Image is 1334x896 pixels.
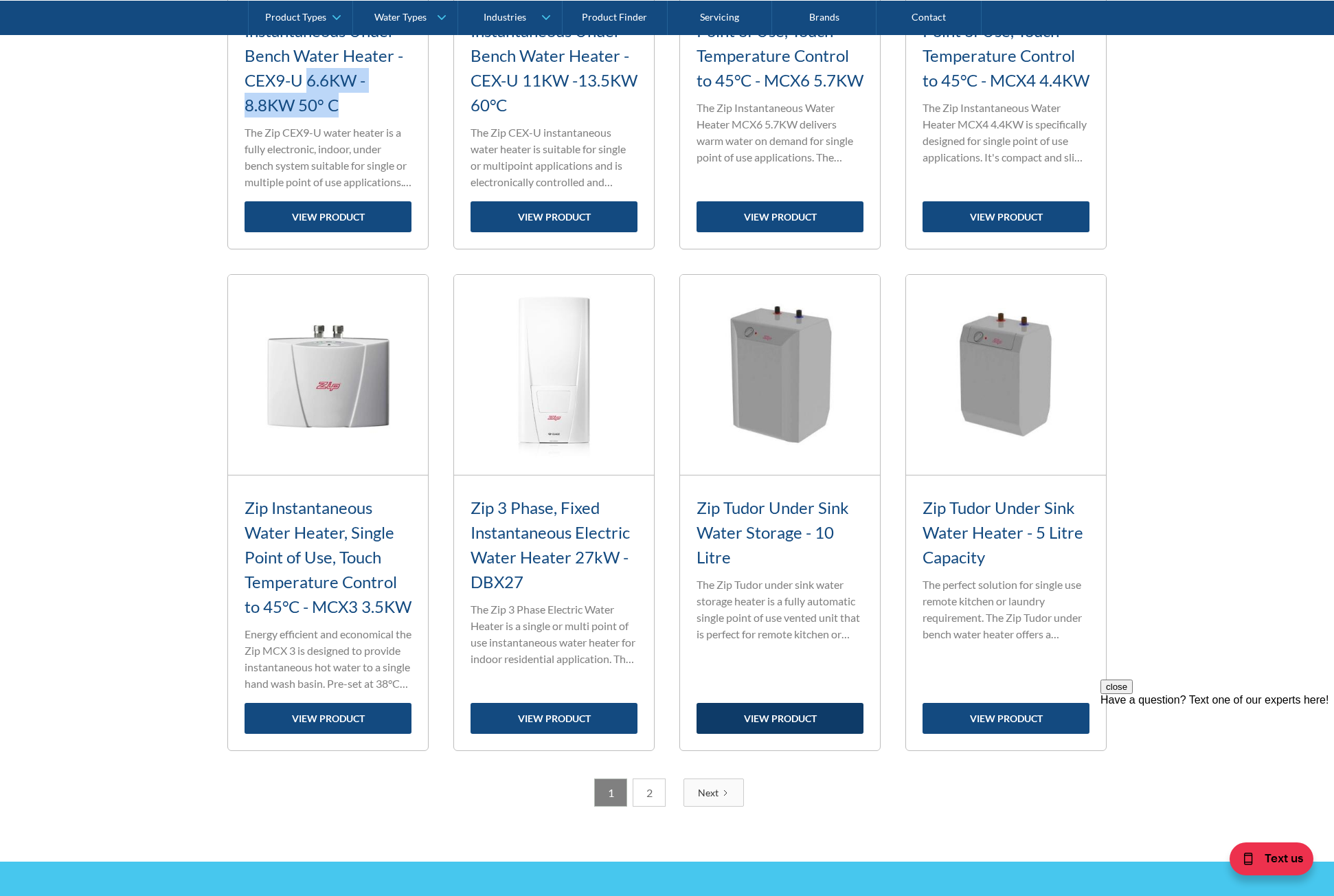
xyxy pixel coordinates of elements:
div: Water Types [374,11,427,23]
p: The Zip Instantaneous Water Heater MCX6 5.7KW delivers warm water on demand for single point of u... [697,100,863,166]
a: view product [923,703,1089,734]
img: Zip 3 Phase, Fixed Instantaneous Electric Water Heater 27kW - DBX27 [454,275,654,475]
img: Zip Instantaneous Water Heater, Single Point of Use, Touch Temperature Control to 45°C - MCX3 3.5KW [228,275,428,475]
p: The Zip Instantaneous Water Heater MCX4 4.4KW is specifically designed for single point of use ap... [923,100,1089,166]
div: List [227,779,1107,807]
a: view product [923,201,1089,232]
h3: Zip Tudor Under Sink Water Heater - 5 Litre Capacity [923,495,1089,570]
a: view product [471,703,637,734]
img: Zip Tudor Under Sink Water Storage - 10 Litre [680,275,880,475]
p: The Zip 3 Phase Electric Water Heater is a single or multi point of use instantaneous water heate... [471,601,637,667]
h3: Zip 3 Phase, Fixed Instantaneous Electric Water Heater 27kW - DBX27 [471,495,637,594]
h3: Zip Instantaneous Water Heater, Single Point of Use, Touch Temperature Control to 45°C - MCX3 3.5KW [245,495,411,619]
img: Zip Tudor Under Sink Water Heater - 5 Litre Capacity [906,275,1106,475]
div: Next [698,785,719,800]
a: view product [697,703,863,734]
a: view product [245,703,411,734]
p: The Zip Tudor under sink water storage heater is a fully automatic single point of use vented uni... [697,576,863,642]
a: view product [471,201,637,232]
div: Industries [484,11,526,23]
p: The Zip CEX9-U water heater is a fully electronic, indoor, under bench system suitable for single... [245,124,411,190]
p: Energy efficient and economical the Zip MCX 3 is designed to provide instantaneous hot water to a... [245,626,411,692]
a: Next Page [683,779,744,807]
a: 2 [633,779,666,807]
p: The Zip CEX-U instantaneous water heater is suitable for single or multipoint applications and is... [471,124,637,190]
iframe: podium webchat widget prompt [1100,680,1334,844]
h3: Zip Tudor Under Sink Water Storage - 10 Litre [697,495,863,570]
div: Product Types [265,11,326,23]
p: The perfect solution for single use remote kitchen or laundry requirement. The Zip Tudor under be... [923,576,1089,642]
a: 1 [594,779,627,807]
iframe: podium webchat widget bubble [1197,827,1334,896]
a: view product [697,201,863,232]
a: view product [245,201,411,232]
